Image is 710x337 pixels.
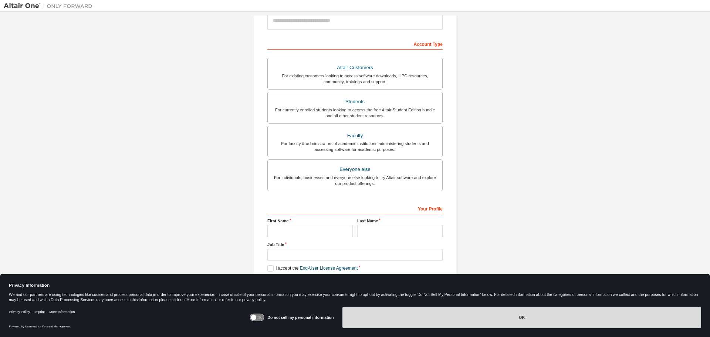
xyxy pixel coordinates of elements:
[272,63,438,73] div: Altair Customers
[4,2,96,10] img: Altair One
[267,242,443,247] label: Job Title
[267,38,443,50] div: Account Type
[300,266,358,271] a: End-User License Agreement
[272,107,438,119] div: For currently enrolled students looking to access the free Altair Student Edition bundle and all ...
[272,175,438,186] div: For individuals, businesses and everyone else looking to try Altair software and explore our prod...
[272,97,438,107] div: Students
[267,218,353,224] label: First Name
[357,218,443,224] label: Last Name
[272,73,438,85] div: For existing customers looking to access software downloads, HPC resources, community, trainings ...
[267,265,358,272] label: I accept the
[267,202,443,214] div: Your Profile
[272,131,438,141] div: Faculty
[272,141,438,152] div: For faculty & administrators of academic institutions administering students and accessing softwa...
[272,164,438,175] div: Everyone else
